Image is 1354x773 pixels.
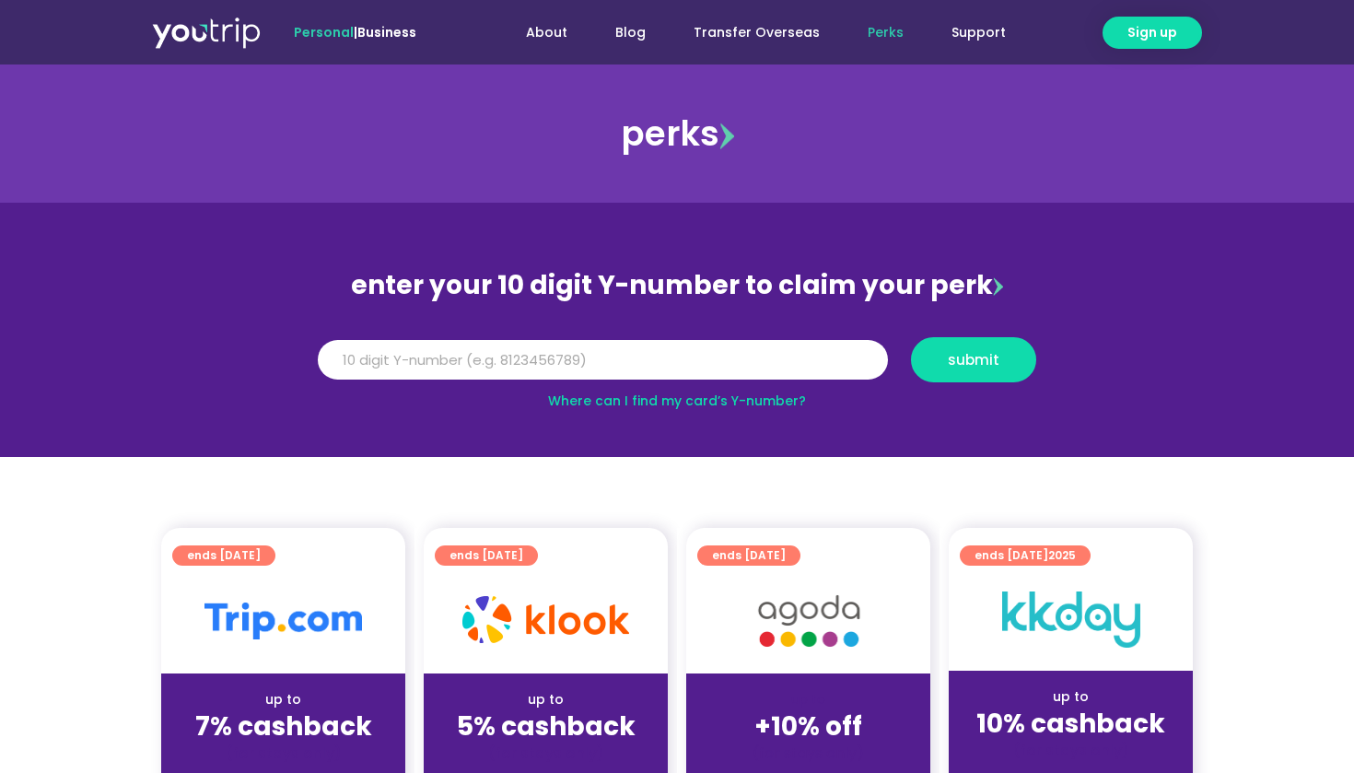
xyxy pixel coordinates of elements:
[438,690,653,709] div: up to
[176,690,391,709] div: up to
[975,545,1076,566] span: ends [DATE]
[318,340,888,381] input: 10 digit Y-number (e.g. 8123456789)
[172,545,275,566] a: ends [DATE]
[294,23,354,41] span: Personal
[670,16,844,50] a: Transfer Overseas
[438,744,653,763] div: (for stays only)
[791,690,825,709] span: up to
[960,545,1091,566] a: ends [DATE]2025
[466,16,1030,50] nav: Menu
[963,741,1178,760] div: (for stays only)
[754,709,862,744] strong: +10% off
[502,16,591,50] a: About
[449,545,523,566] span: ends [DATE]
[294,23,416,41] span: |
[318,337,1036,396] form: Y Number
[457,709,636,744] strong: 5% cashback
[697,545,800,566] a: ends [DATE]
[591,16,670,50] a: Blog
[1127,23,1177,42] span: Sign up
[928,16,1030,50] a: Support
[195,709,372,744] strong: 7% cashback
[548,392,806,410] a: Where can I find my card’s Y-number?
[911,337,1036,382] button: submit
[948,353,999,367] span: submit
[357,23,416,41] a: Business
[844,16,928,50] a: Perks
[1048,547,1076,563] span: 2025
[712,545,786,566] span: ends [DATE]
[1103,17,1202,49] a: Sign up
[187,545,261,566] span: ends [DATE]
[176,744,391,763] div: (for stays only)
[701,744,916,763] div: (for stays only)
[976,706,1165,742] strong: 10% cashback
[309,262,1045,310] div: enter your 10 digit Y-number to claim your perk
[435,545,538,566] a: ends [DATE]
[963,687,1178,707] div: up to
